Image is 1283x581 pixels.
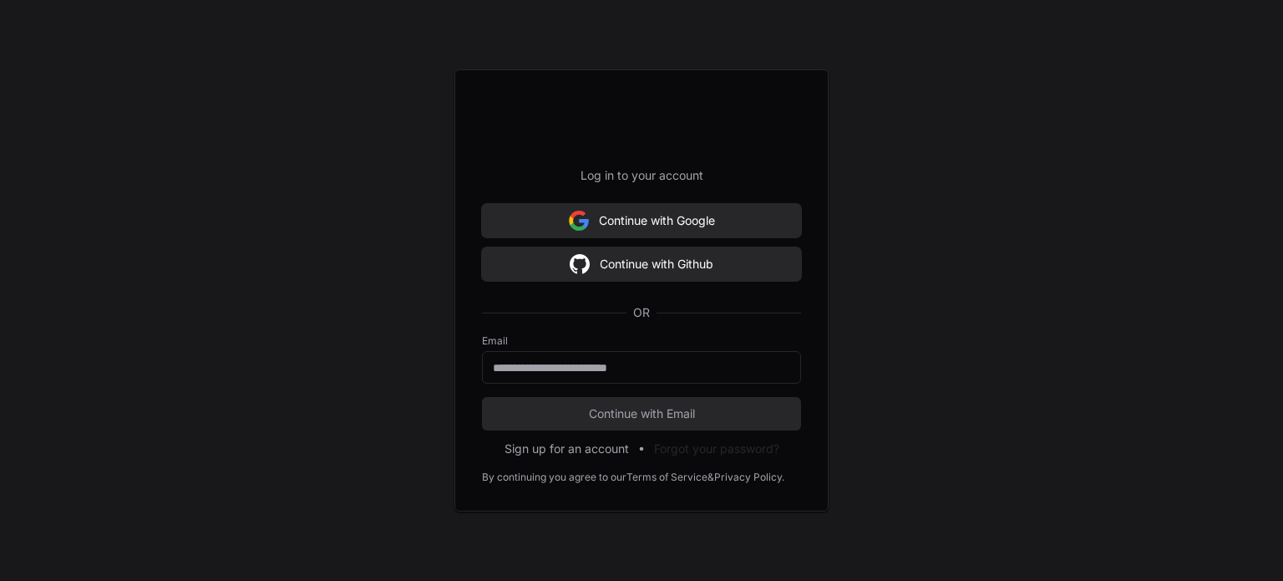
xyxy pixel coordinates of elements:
[626,304,657,321] span: OR
[482,247,801,281] button: Continue with Github
[569,204,589,237] img: Sign in with google
[482,167,801,184] p: Log in to your account
[482,405,801,422] span: Continue with Email
[482,334,801,348] label: Email
[505,441,629,457] button: Sign up for an account
[654,441,779,457] button: Forgot your password?
[482,204,801,237] button: Continue with Google
[714,471,784,484] a: Privacy Policy.
[626,471,707,484] a: Terms of Service
[707,471,714,484] div: &
[570,247,590,281] img: Sign in with google
[482,471,626,484] div: By continuing you agree to our
[482,397,801,431] button: Continue with Email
